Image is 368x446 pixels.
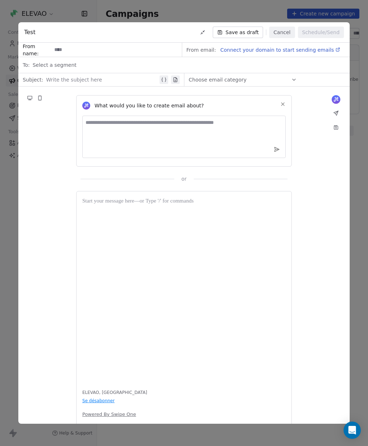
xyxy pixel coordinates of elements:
[23,43,51,57] span: From name:
[95,102,204,109] span: What would you like to create email about?
[24,28,36,37] span: Test
[189,76,247,83] span: Choose email category
[344,422,361,439] div: Open Intercom Messenger
[213,27,263,38] button: Save as draft
[33,61,77,69] span: Select a segment
[187,46,216,54] span: From email:
[269,27,295,38] button: Cancel
[181,175,187,182] span: or
[23,61,29,69] span: To:
[23,76,43,85] span: Subject:
[217,46,340,54] a: Connect your domain to start sending emails
[220,47,334,53] span: Connect your domain to start sending emails
[298,27,344,38] button: Schedule/Send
